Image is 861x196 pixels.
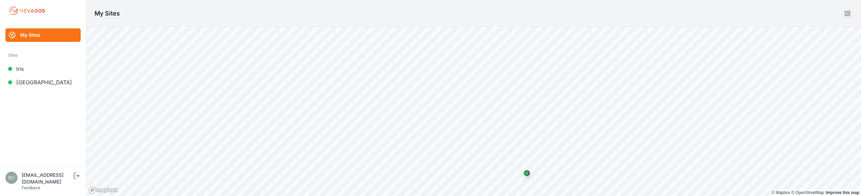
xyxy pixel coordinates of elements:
[826,190,859,195] a: Map feedback
[5,172,18,184] img: rono@prim.com
[791,190,824,195] a: OpenStreetMap
[95,9,120,18] h1: My Sites
[88,186,118,194] a: Mapbox logo
[5,28,81,42] a: My Sites
[86,27,861,196] canvas: Map
[8,5,46,16] img: Nevados
[8,51,78,59] div: Sites
[5,76,81,89] a: [GEOGRAPHIC_DATA]
[520,166,533,180] div: Map marker
[22,185,41,190] a: Feedback
[22,172,72,185] div: [EMAIL_ADDRESS][DOMAIN_NAME]
[772,190,790,195] a: Mapbox
[5,62,81,76] a: Iris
